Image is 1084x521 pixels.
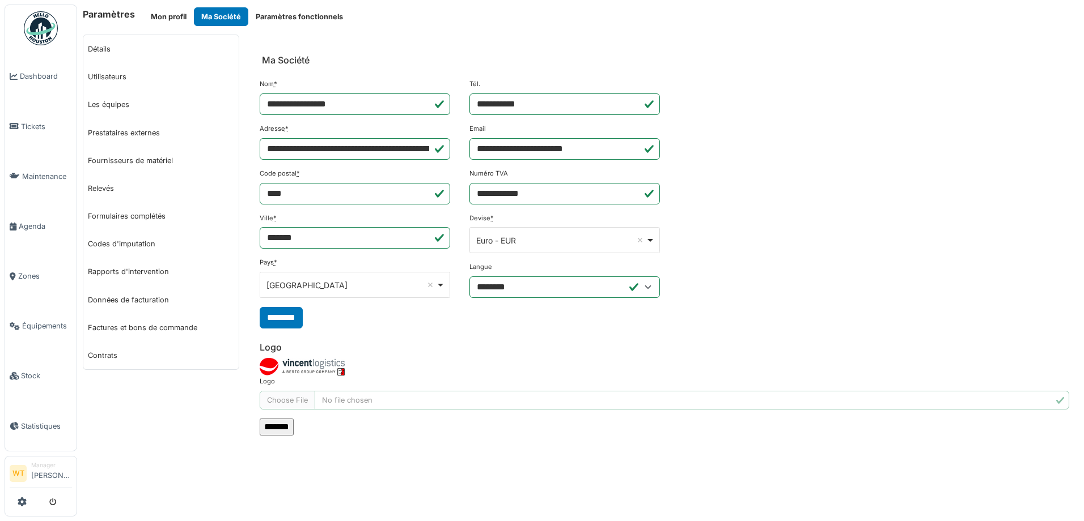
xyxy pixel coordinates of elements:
a: Factures et bons de commande [83,314,239,341]
a: Détails [83,35,239,63]
label: Code postal [260,169,300,178]
span: Tickets [21,121,72,132]
h6: Logo [260,342,1069,353]
a: Utilisateurs [83,63,239,91]
abbr: Requis [274,258,277,266]
label: Nom [260,79,277,89]
abbr: Requis [297,169,300,177]
span: Agenda [19,221,72,232]
button: Paramètres fonctionnels [248,7,350,26]
abbr: Requis [274,80,277,88]
a: Dashboard [5,52,77,101]
a: Relevés [83,174,239,202]
span: Zones [18,271,72,281]
a: Maintenance [5,151,77,201]
label: Devise [469,213,494,223]
label: Email [469,124,486,134]
img: di4fps9l777mz8q2cq4o7tkjbqzr [260,357,345,377]
abbr: Requis [273,214,277,222]
label: Ville [260,213,277,223]
span: Statistiques [21,421,72,432]
span: Équipements [22,321,72,331]
label: Logo [260,377,275,386]
abbr: Requis [285,125,289,133]
label: Tél. [469,79,480,89]
a: Prestataires externes [83,119,239,147]
label: Numéro TVA [469,169,508,178]
a: Stock [5,351,77,401]
button: Remove item: 'EUR' [634,234,646,246]
div: [GEOGRAPHIC_DATA] [266,279,436,291]
div: Manager [31,461,72,469]
h6: Paramètres [83,9,135,20]
li: [PERSON_NAME] [31,461,72,485]
a: Équipements [5,301,77,351]
a: Statistiques [5,401,77,451]
a: Zones [5,251,77,301]
span: Dashboard [20,71,72,82]
h6: Ma Société [262,55,310,66]
a: Codes d'imputation [83,230,239,258]
a: Formulaires complétés [83,202,239,230]
span: Stock [21,370,72,381]
a: WT Manager[PERSON_NAME] [10,461,72,488]
a: Tickets [5,101,77,151]
a: Les équipes [83,91,239,118]
label: Pays [260,258,277,267]
span: Maintenance [22,171,72,182]
li: WT [10,465,27,482]
label: Adresse [260,124,289,134]
a: Fournisseurs de matériel [83,147,239,174]
a: Agenda [5,201,77,251]
button: Mon profil [143,7,194,26]
label: Langue [469,262,492,272]
div: Euro - EUR [476,234,646,246]
img: Badge_color-CXgf-gQk.svg [24,11,58,45]
button: Ma Société [194,7,248,26]
button: Remove item: 'BE' [425,279,436,291]
a: Contrats [83,341,239,369]
abbr: Requis [490,214,494,222]
a: Données de facturation [83,286,239,314]
a: Rapports d'intervention [83,258,239,285]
